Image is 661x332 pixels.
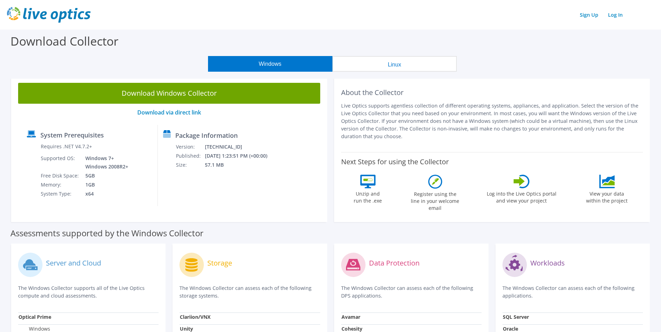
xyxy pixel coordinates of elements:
strong: SQL Server [503,314,529,320]
button: Windows [208,56,332,72]
p: The Windows Collector can assess each of the following applications. [502,284,643,300]
td: [TECHNICAL_ID] [205,142,277,151]
label: Data Protection [369,260,420,267]
label: Download Collector [10,33,118,49]
label: Assessments supported by the Windows Collector [10,230,203,237]
a: Sign Up [576,10,602,20]
td: Supported OS: [40,154,80,171]
label: Server and Cloud [46,260,101,267]
img: live_optics_svg.svg [7,7,91,23]
p: The Windows Collector supports all of the Live Optics compute and cloud assessments. [18,284,159,300]
td: Size: [176,160,205,169]
td: 5GB [80,171,130,180]
strong: Unity [180,325,193,332]
label: Register using the line in your welcome email [409,189,461,212]
td: Memory: [40,180,80,189]
label: Storage [207,260,232,267]
strong: Cohesity [341,325,362,332]
td: x64 [80,189,130,198]
td: Windows 7+ Windows 2008R2+ [80,154,130,171]
strong: Oracle [503,325,518,332]
a: Log In [605,10,626,20]
label: View your data within the project [582,188,632,204]
td: Free Disk Space: [40,171,80,180]
label: Workloads [530,260,565,267]
td: [DATE] 1:23:51 PM (+00:00) [205,151,277,160]
a: Download Windows Collector [18,83,320,104]
strong: Avamar [341,314,360,320]
p: The Windows Collector can assess each of the following storage systems. [179,284,320,300]
label: System Prerequisites [40,132,104,139]
td: Version: [176,142,205,151]
td: 57.1 MB [205,160,277,169]
strong: Clariion/VNX [180,314,210,320]
td: Published: [176,151,205,160]
label: Package Information [175,132,238,139]
label: Requires .NET V4.7.2+ [41,143,92,150]
p: The Windows Collector can assess each of the following DPS applications. [341,284,482,300]
h2: About the Collector [341,88,643,97]
a: Download via direct link [137,109,201,116]
td: 1GB [80,180,130,189]
label: Next Steps for using the Collector [341,158,449,166]
p: Live Optics supports agentless collection of different operating systems, appliances, and applica... [341,102,643,140]
label: Log into the Live Optics portal and view your project [486,188,557,204]
button: Linux [332,56,457,72]
strong: Optical Prime [18,314,51,320]
td: System Type: [40,189,80,198]
label: Unzip and run the .exe [352,188,384,204]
